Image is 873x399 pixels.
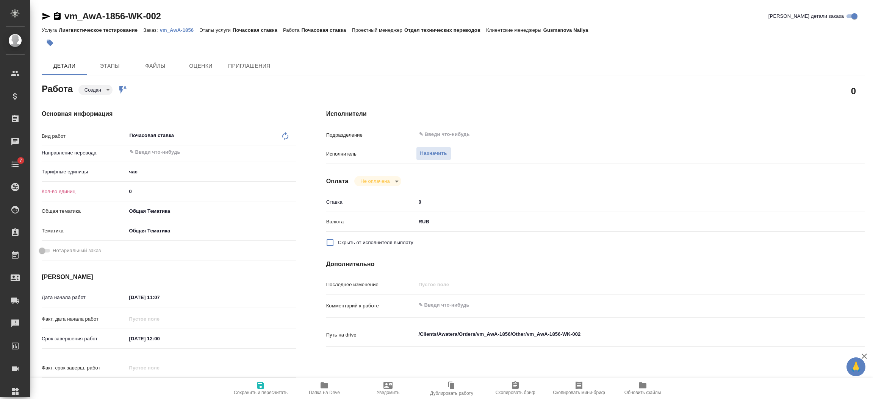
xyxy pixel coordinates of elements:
span: Сохранить и пересчитать [234,390,288,395]
p: Валюта [326,218,416,226]
p: Заказ: [143,27,160,33]
p: Последнее изменение [326,281,416,288]
button: Не оплачена [358,178,392,184]
input: Пустое поле [127,362,193,373]
input: ✎ Введи что-нибудь [127,292,193,303]
p: Путь на drive [326,331,416,339]
textarea: /Clients/Awatera/Orders/vm_AwA-1856/Other/vm_AwA-1856-WK-002 [416,328,820,341]
p: Почасовая ставка [233,27,283,33]
button: 🙏 [846,357,865,376]
button: Сохранить и пересчитать [229,378,293,399]
span: Скопировать мини-бриф [553,390,605,395]
p: Тарифные единицы [42,168,127,176]
button: Папка на Drive [293,378,356,399]
p: Вид работ [42,132,127,140]
input: ✎ Введи что-нибудь [127,186,296,197]
p: Услуга [42,27,59,33]
p: Отдел технических переводов [404,27,486,33]
span: Файлы [137,61,174,71]
a: 7 [2,155,28,174]
h2: 0 [851,84,856,97]
div: RUB [416,215,820,228]
p: Клиентские менеджеры [486,27,543,33]
span: Нотариальный заказ [53,247,101,254]
span: Обновить файлы [624,390,661,395]
span: Оценки [183,61,219,71]
h4: Дополнительно [326,260,865,269]
span: Дублировать работу [430,391,473,396]
input: ✎ Введи что-нибудь [127,333,193,344]
button: Скопировать бриф [483,378,547,399]
p: Срок завершения работ [42,335,127,343]
p: Тематика [42,227,127,235]
p: Лингвистическое тестирование [59,27,143,33]
div: час [127,165,296,178]
span: Детали [46,61,83,71]
span: Приглашения [228,61,271,71]
button: Уведомить [356,378,420,399]
span: Скопировать бриф [495,390,535,395]
button: Скопировать ссылку для ЯМессенджера [42,12,51,21]
h4: Оплата [326,177,349,186]
input: ✎ Введи что-нибудь [129,148,268,157]
p: Проектный менеджер [352,27,404,33]
p: Комментарий к работе [326,302,416,310]
span: 🙏 [850,359,862,375]
a: vm_AwA-1856 [160,26,199,33]
p: Работа [283,27,302,33]
h4: Исполнители [326,109,865,118]
span: Уведомить [377,390,399,395]
button: Обновить файлы [611,378,674,399]
p: Ставка [326,198,416,206]
span: 7 [15,157,27,164]
h4: [PERSON_NAME] [42,273,296,282]
p: Исполнитель [326,150,416,158]
button: Open [292,151,293,153]
p: Факт. дата начала работ [42,315,127,323]
div: Создан [78,85,113,95]
span: [PERSON_NAME] детали заказа [768,12,844,20]
button: Дублировать работу [420,378,483,399]
div: Общая Тематика [127,205,296,218]
span: Папка на Drive [309,390,340,395]
span: Этапы [92,61,128,71]
button: Скопировать мини-бриф [547,378,611,399]
button: Open [816,134,817,135]
button: Скопировать ссылку [53,12,62,21]
a: vm_AwA-1856-WK-002 [64,11,161,21]
input: ✎ Введи что-нибудь [418,130,792,139]
button: Создан [82,87,103,93]
p: Факт. срок заверш. работ [42,364,127,372]
p: Gusmanova Nailya [543,27,594,33]
p: Почасовая ставка [302,27,352,33]
p: Направление перевода [42,149,127,157]
h4: Основная информация [42,109,296,118]
p: Общая тематика [42,207,127,215]
span: Скрыть от исполнителя выплату [338,239,413,246]
p: Этапы услуги [199,27,233,33]
div: Общая Тематика [127,224,296,237]
div: Создан [354,176,401,186]
span: Назначить [420,149,447,158]
h2: Работа [42,81,73,95]
button: Назначить [416,147,451,160]
input: Пустое поле [416,279,820,290]
p: Кол-во единиц [42,188,127,195]
input: ✎ Введи что-нибудь [416,196,820,207]
button: Добавить тэг [42,34,58,51]
p: Подразделение [326,131,416,139]
input: Пустое поле [127,313,193,324]
p: Дата начала работ [42,294,127,301]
